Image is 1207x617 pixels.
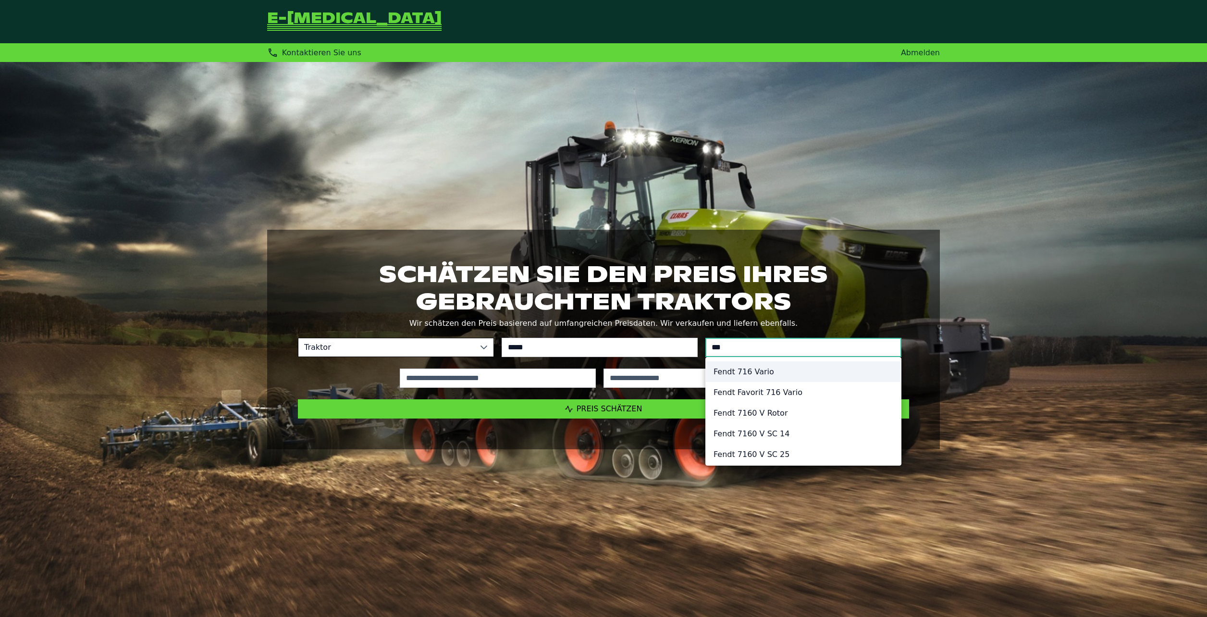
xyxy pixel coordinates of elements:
p: Wir schätzen den Preis basierend auf umfangreichen Preisdaten. Wir verkaufen und liefern ebenfalls. [298,317,909,330]
h1: Schätzen Sie den Preis Ihres gebrauchten Traktors [298,260,909,314]
li: Fendt 7160 V SC 25 [706,444,901,465]
li: Fendt Favorit 716 Vario [706,382,901,403]
a: Abmelden [901,48,940,57]
li: Fendt 7160 V SC 14 [706,423,901,444]
li: Fendt 7160 V Rotor [706,403,901,423]
span: Kontaktieren Sie uns [282,48,361,57]
span: Preis schätzen [577,404,642,413]
span: Traktor [298,338,474,357]
ul: Option List [706,358,901,469]
a: Zurück zur Startseite [267,12,442,32]
button: Preis schätzen [298,399,909,419]
div: Kontaktieren Sie uns [267,47,361,58]
li: Fendt 716 Vario [706,361,901,382]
